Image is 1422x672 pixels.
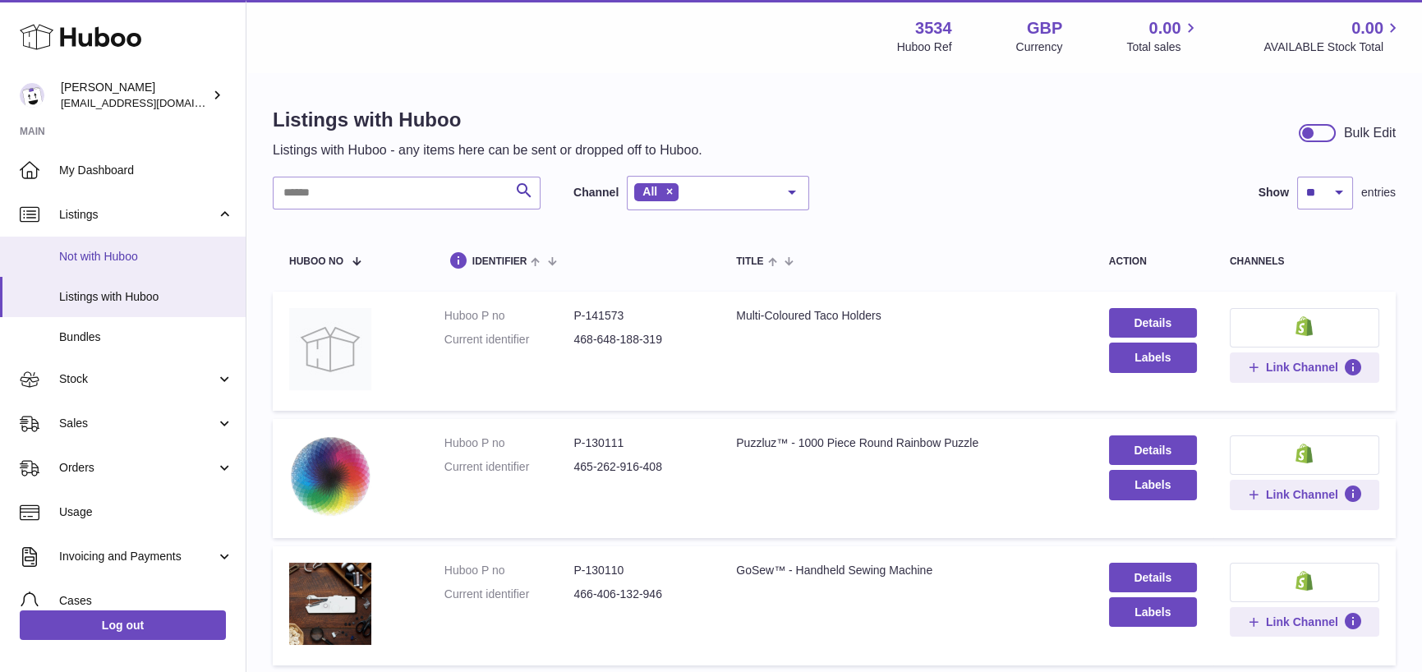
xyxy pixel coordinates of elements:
button: Labels [1109,597,1197,627]
span: 0.00 [1149,17,1181,39]
span: identifier [472,256,527,267]
span: title [736,256,763,267]
div: Puzzluz™ - 1000 Piece Round Rainbow Puzzle [736,435,1076,451]
span: Not with Huboo [59,249,233,265]
span: Total sales [1126,39,1199,55]
dd: P-141573 [573,308,703,324]
dt: Current identifier [444,587,574,602]
div: action [1109,256,1197,267]
span: Listings with Huboo [59,289,233,305]
span: Link Channel [1266,487,1338,502]
div: [PERSON_NAME] [61,80,209,111]
dt: Huboo P no [444,563,574,578]
span: Bundles [59,329,233,345]
span: entries [1361,185,1396,200]
div: Currency [1016,39,1063,55]
strong: GBP [1027,17,1062,39]
dd: 468-648-188-319 [573,332,703,348]
span: Listings [59,207,216,223]
dd: P-130110 [573,563,703,578]
img: Puzzluz™ - 1000 Piece Round Rainbow Puzzle [289,435,371,518]
dt: Current identifier [444,332,574,348]
h1: Listings with Huboo [273,107,702,133]
img: shopify-small.png [1295,571,1313,591]
div: Huboo Ref [897,39,952,55]
img: shopify-small.png [1295,316,1313,336]
a: 0.00 AVAILABLE Stock Total [1263,17,1402,55]
dt: Huboo P no [444,435,574,451]
dt: Huboo P no [444,308,574,324]
label: Show [1259,185,1289,200]
p: Listings with Huboo - any items here can be sent or dropped off to Huboo. [273,141,702,159]
img: GoSew™ - Handheld Sewing Machine [289,563,371,645]
span: Huboo no [289,256,343,267]
dd: 466-406-132-946 [573,587,703,602]
span: Invoicing and Payments [59,549,216,564]
div: Bulk Edit [1344,124,1396,142]
span: Link Channel [1266,360,1338,375]
button: Labels [1109,343,1197,372]
div: channels [1230,256,1379,267]
img: shopify-small.png [1295,444,1313,463]
span: Link Channel [1266,614,1338,629]
span: Orders [59,460,216,476]
dd: P-130111 [573,435,703,451]
label: Channel [573,185,619,200]
button: Link Channel [1230,607,1379,637]
a: Log out [20,610,226,640]
span: AVAILABLE Stock Total [1263,39,1402,55]
a: Details [1109,563,1197,592]
div: Multi-Coloured Taco Holders [736,308,1076,324]
a: Details [1109,435,1197,465]
dt: Current identifier [444,459,574,475]
span: Usage [59,504,233,520]
span: 0.00 [1351,17,1383,39]
button: Link Channel [1230,352,1379,382]
span: Cases [59,593,233,609]
span: My Dashboard [59,163,233,178]
dd: 465-262-916-408 [573,459,703,475]
a: Details [1109,308,1197,338]
img: internalAdmin-3534@internal.huboo.com [20,83,44,108]
span: Sales [59,416,216,431]
span: Stock [59,371,216,387]
span: All [642,185,657,198]
a: 0.00 Total sales [1126,17,1199,55]
span: [EMAIL_ADDRESS][DOMAIN_NAME] [61,96,242,109]
button: Link Channel [1230,480,1379,509]
img: Multi-Coloured Taco Holders [289,308,371,390]
strong: 3534 [915,17,952,39]
button: Labels [1109,470,1197,499]
div: GoSew™ - Handheld Sewing Machine [736,563,1076,578]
